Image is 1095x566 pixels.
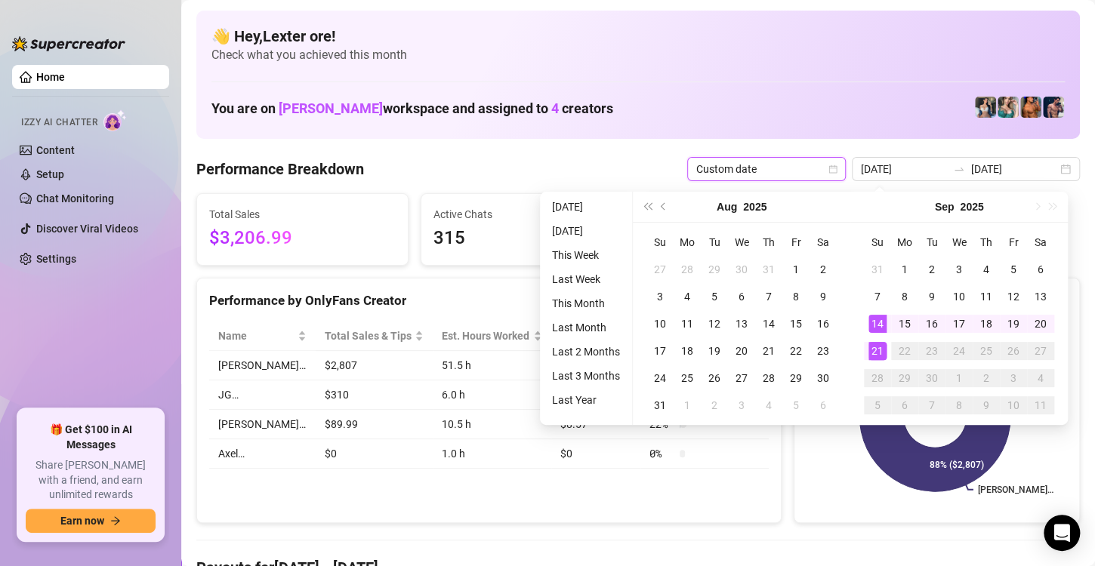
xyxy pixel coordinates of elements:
[646,283,674,310] td: 2025-08-03
[218,328,295,344] span: Name
[12,36,125,51] img: logo-BBDzfeDw.svg
[971,161,1057,177] input: End date
[705,260,723,278] div: 29
[977,315,995,333] div: 18
[433,439,551,469] td: 1.0 h
[546,222,626,240] li: [DATE]
[649,445,674,462] span: 0 %
[546,270,626,288] li: Last Week
[209,351,316,380] td: [PERSON_NAME]…
[701,337,728,365] td: 2025-08-19
[733,369,751,387] div: 27
[896,260,914,278] div: 1
[810,337,837,365] td: 2025-08-23
[1027,229,1054,256] th: Sa
[864,283,891,310] td: 2025-09-07
[755,256,782,283] td: 2025-07-31
[828,165,837,174] span: calendar
[1000,283,1027,310] td: 2025-09-12
[782,256,810,283] td: 2025-08-01
[755,229,782,256] th: Th
[674,392,701,419] td: 2025-09-01
[787,396,805,414] div: 5
[546,318,626,337] li: Last Month
[701,392,728,419] td: 2025-09-02
[1020,97,1041,118] img: JG
[1000,365,1027,392] td: 2025-10-03
[316,351,433,380] td: $2,807
[209,224,396,253] span: $3,206.99
[918,283,945,310] td: 2025-09-09
[950,342,968,360] div: 24
[1000,310,1027,337] td: 2025-09-19
[26,509,156,533] button: Earn nowarrow-right
[891,337,918,365] td: 2025-09-22
[973,310,1000,337] td: 2025-09-18
[546,343,626,361] li: Last 2 Months
[977,342,995,360] div: 25
[1027,337,1054,365] td: 2025-09-27
[973,229,1000,256] th: Th
[1004,342,1023,360] div: 26
[674,337,701,365] td: 2025-08-18
[945,365,973,392] td: 2025-10-01
[646,365,674,392] td: 2025-08-24
[950,315,968,333] div: 17
[651,369,669,387] div: 24
[918,229,945,256] th: Tu
[896,342,914,360] div: 22
[977,484,1053,495] text: [PERSON_NAME]…
[442,328,530,344] div: Est. Hours Worked
[1032,315,1050,333] div: 20
[36,192,114,205] a: Chat Monitoring
[814,369,832,387] div: 30
[760,260,778,278] div: 31
[546,367,626,385] li: Last 3 Months
[646,392,674,419] td: 2025-08-31
[755,337,782,365] td: 2025-08-21
[864,337,891,365] td: 2025-09-21
[760,288,778,306] div: 7
[701,365,728,392] td: 2025-08-26
[810,283,837,310] td: 2025-08-09
[755,283,782,310] td: 2025-08-07
[814,315,832,333] div: 16
[1000,392,1027,419] td: 2025-10-10
[782,229,810,256] th: Fr
[21,115,97,130] span: Izzy AI Chatter
[36,168,64,180] a: Setup
[918,310,945,337] td: 2025-09-16
[973,392,1000,419] td: 2025-10-09
[891,365,918,392] td: 2025-09-29
[433,206,620,223] span: Active Chats
[864,392,891,419] td: 2025-10-05
[546,391,626,409] li: Last Year
[810,310,837,337] td: 2025-08-16
[639,192,655,222] button: Last year (Control + left)
[209,439,316,469] td: Axel…
[891,256,918,283] td: 2025-09-01
[810,365,837,392] td: 2025-08-30
[868,369,887,387] div: 28
[1000,337,1027,365] td: 2025-09-26
[316,439,433,469] td: $0
[945,283,973,310] td: 2025-09-10
[896,396,914,414] div: 6
[209,410,316,439] td: [PERSON_NAME]…
[728,229,755,256] th: We
[551,410,640,439] td: $8.57
[701,229,728,256] th: Tu
[755,392,782,419] td: 2025-09-04
[782,365,810,392] td: 2025-08-29
[433,380,551,410] td: 6.0 h
[861,161,947,177] input: Start date
[211,47,1065,63] span: Check what you achieved this month
[760,396,778,414] div: 4
[782,392,810,419] td: 2025-09-05
[1032,260,1050,278] div: 6
[651,342,669,360] div: 17
[325,328,412,344] span: Total Sales & Tips
[977,396,995,414] div: 9
[896,288,914,306] div: 8
[651,396,669,414] div: 31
